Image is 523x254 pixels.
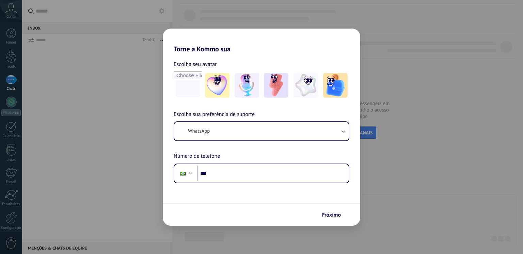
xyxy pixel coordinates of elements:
[323,73,348,98] img: -5.jpeg
[163,29,360,53] h2: Torne a Kommo sua
[174,152,220,161] span: Número de telefone
[174,110,255,119] span: Escolha sua preferência de suporte
[294,73,318,98] img: -4.jpeg
[264,73,288,98] img: -3.jpeg
[188,128,210,135] span: WhatsApp
[321,213,341,217] span: Próximo
[205,73,229,98] img: -1.jpeg
[176,166,189,181] div: Brazil: + 55
[318,209,350,221] button: Próximo
[235,73,259,98] img: -2.jpeg
[174,60,217,69] span: Escolha seu avatar
[174,122,349,140] button: WhatsApp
